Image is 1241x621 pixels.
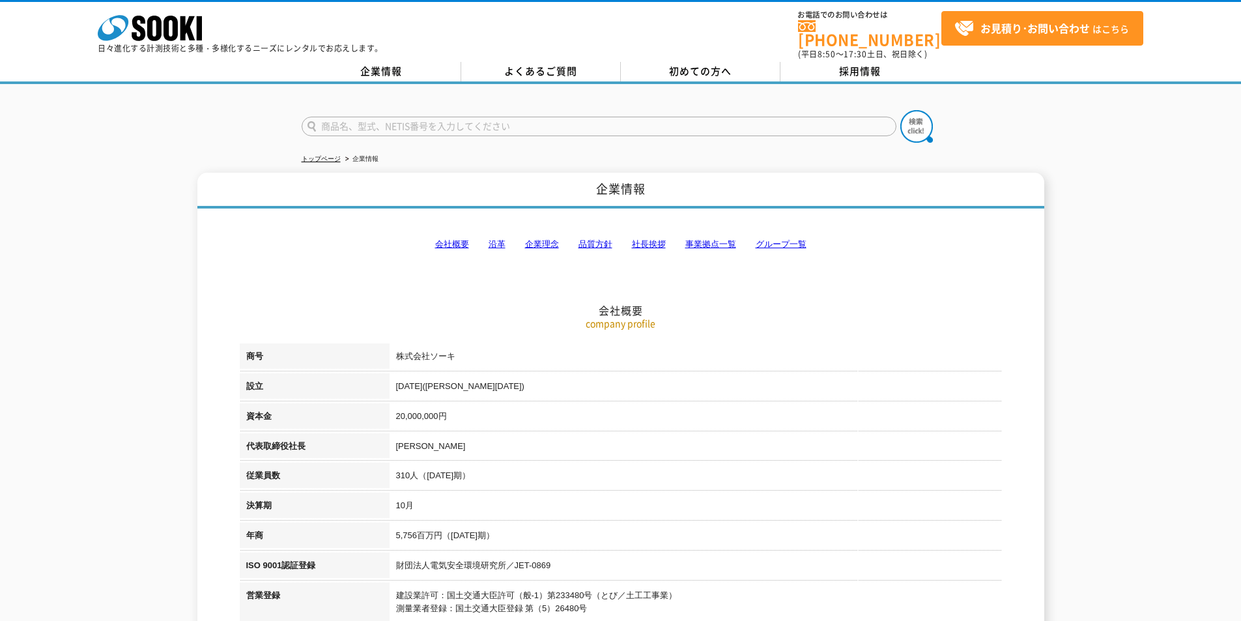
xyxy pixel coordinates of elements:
[240,463,390,493] th: 従業員数
[240,403,390,433] th: 資本金
[240,553,390,583] th: ISO 9001認証登録
[461,62,621,81] a: よくあるご質問
[390,433,1002,463] td: [PERSON_NAME]
[578,239,612,249] a: 品質方針
[240,373,390,403] th: 設立
[390,523,1002,553] td: 5,756百万円（[DATE]期）
[390,373,1002,403] td: [DATE]([PERSON_NAME][DATE])
[302,117,896,136] input: 商品名、型式、NETIS番号を入力してください
[844,48,867,60] span: 17:30
[798,11,941,19] span: お電話でのお問い合わせは
[621,62,780,81] a: 初めての方へ
[780,62,940,81] a: 採用情報
[240,433,390,463] th: 代表取締役社長
[240,343,390,373] th: 商号
[798,48,927,60] span: (平日 ～ 土日、祝日除く)
[240,523,390,553] th: 年商
[489,239,506,249] a: 沿革
[980,20,1090,36] strong: お見積り･お問い合わせ
[900,110,933,143] img: btn_search.png
[818,48,836,60] span: 8:50
[685,239,736,249] a: 事業拠点一覧
[756,239,806,249] a: グループ一覧
[197,173,1044,209] h1: 企業情報
[343,152,378,166] li: 企業情報
[669,64,732,78] span: 初めての方へ
[98,44,383,52] p: 日々進化する計測技術と多種・多様化するニーズにレンタルでお応えします。
[390,493,1002,523] td: 10月
[302,155,341,162] a: トップページ
[390,343,1002,373] td: 株式会社ソーキ
[302,62,461,81] a: 企業情報
[240,173,1002,317] h2: 会社概要
[954,19,1129,38] span: はこちら
[632,239,666,249] a: 社長挨拶
[390,403,1002,433] td: 20,000,000円
[798,20,941,47] a: [PHONE_NUMBER]
[240,493,390,523] th: 決算期
[240,317,1002,330] p: company profile
[941,11,1143,46] a: お見積り･お問い合わせはこちら
[390,553,1002,583] td: 財団法人電気安全環境研究所／JET-0869
[390,463,1002,493] td: 310人（[DATE]期）
[525,239,559,249] a: 企業理念
[435,239,469,249] a: 会社概要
